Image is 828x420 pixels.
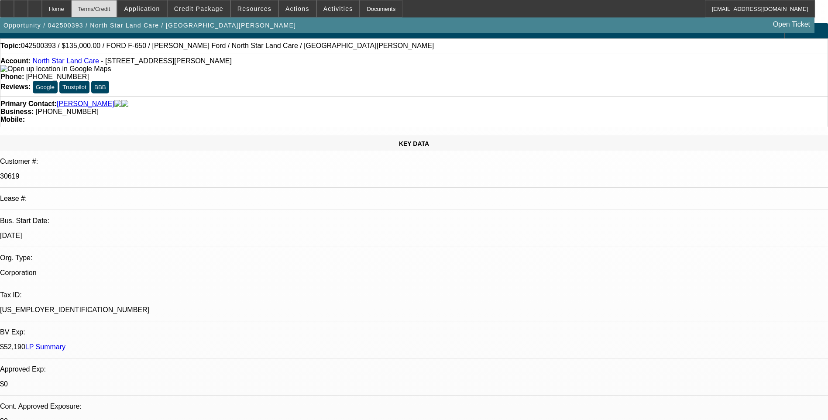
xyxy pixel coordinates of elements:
[279,0,316,17] button: Actions
[36,108,99,115] span: [PHONE_NUMBER]
[237,5,271,12] span: Resources
[770,17,814,32] a: Open Ticket
[91,81,109,93] button: BBB
[174,5,223,12] span: Credit Package
[399,140,429,147] span: KEY DATA
[33,81,58,93] button: Google
[323,5,353,12] span: Activities
[117,0,166,17] button: Application
[0,108,34,115] strong: Business:
[231,0,278,17] button: Resources
[317,0,360,17] button: Activities
[168,0,230,17] button: Credit Package
[3,22,296,29] span: Opportunity / 042500393 / North Star Land Care / [GEOGRAPHIC_DATA][PERSON_NAME]
[0,57,31,65] strong: Account:
[101,57,232,65] span: - [STREET_ADDRESS][PERSON_NAME]
[0,83,31,90] strong: Reviews:
[57,100,114,108] a: [PERSON_NAME]
[124,5,160,12] span: Application
[0,65,111,72] a: View Google Maps
[0,65,111,73] img: Open up location in Google Maps
[0,42,21,50] strong: Topic:
[33,57,99,65] a: North Star Land Care
[0,100,57,108] strong: Primary Contact:
[0,73,24,80] strong: Phone:
[26,73,89,80] span: [PHONE_NUMBER]
[121,100,128,108] img: linkedin-icon.png
[114,100,121,108] img: facebook-icon.png
[59,81,89,93] button: Trustpilot
[0,116,25,123] strong: Mobile:
[21,42,434,50] span: 042500393 / $135,000.00 / FORD F-650 / [PERSON_NAME] Ford / North Star Land Care / [GEOGRAPHIC_DA...
[25,343,65,351] a: LP Summary
[285,5,309,12] span: Actions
